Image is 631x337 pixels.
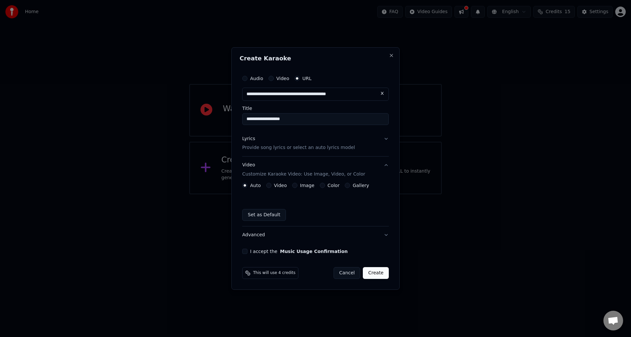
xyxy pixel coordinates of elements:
[242,162,365,178] div: Video
[242,145,355,151] p: Provide song lyrics or select an auto lyrics model
[250,183,261,188] label: Auto
[253,270,295,276] span: This will use 4 credits
[242,130,389,157] button: LyricsProvide song lyrics or select an auto lyrics model
[280,249,348,254] button: I accept the
[274,183,287,188] label: Video
[242,136,255,142] div: Lyrics
[353,183,369,188] label: Gallery
[242,171,365,178] p: Customize Karaoke Video: Use Image, Video, or Color
[242,226,389,243] button: Advanced
[250,76,263,81] label: Audio
[242,209,286,221] button: Set as Default
[250,249,348,254] label: I accept the
[300,183,315,188] label: Image
[276,76,289,81] label: Video
[242,157,389,183] button: VideoCustomize Karaoke Video: Use Image, Video, or Color
[240,55,391,61] h2: Create Karaoke
[242,183,389,226] div: VideoCustomize Karaoke Video: Use Image, Video, or Color
[242,106,389,111] label: Title
[363,267,389,279] button: Create
[328,183,340,188] label: Color
[334,267,360,279] button: Cancel
[302,76,312,81] label: URL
